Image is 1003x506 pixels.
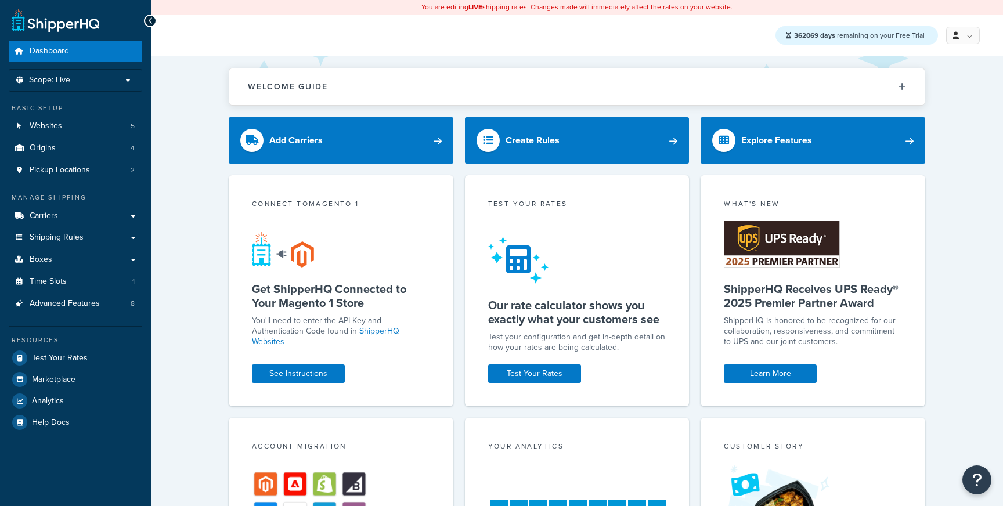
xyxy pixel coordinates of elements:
[468,2,482,12] b: LIVE
[252,325,399,348] a: ShipperHQ Websites
[9,293,142,315] a: Advanced Features8
[32,396,64,406] span: Analytics
[269,132,323,149] div: Add Carriers
[30,121,62,131] span: Websites
[9,205,142,227] a: Carriers
[9,193,142,203] div: Manage Shipping
[131,121,135,131] span: 5
[32,353,88,363] span: Test Your Rates
[9,335,142,345] div: Resources
[724,198,902,212] div: What's New
[488,332,666,353] div: Test your configuration and get in-depth detail on how your rates are being calculated.
[131,143,135,153] span: 4
[9,348,142,368] a: Test Your Rates
[252,364,345,383] a: See Instructions
[506,132,560,149] div: Create Rules
[248,82,328,91] h2: Welcome Guide
[132,277,135,287] span: 1
[30,233,84,243] span: Shipping Rules
[9,41,142,62] a: Dashboard
[9,138,142,159] li: Origins
[30,255,52,265] span: Boxes
[9,412,142,433] a: Help Docs
[9,271,142,292] a: Time Slots1
[30,299,100,309] span: Advanced Features
[9,160,142,181] li: Pickup Locations
[9,115,142,137] li: Websites
[701,117,925,164] a: Explore Features
[488,364,581,383] a: Test Your Rates
[252,282,430,310] h5: Get ShipperHQ Connected to Your Magento 1 Store
[724,441,902,454] div: Customer Story
[9,249,142,270] a: Boxes
[32,375,75,385] span: Marketplace
[488,441,666,454] div: Your Analytics
[131,299,135,309] span: 8
[32,418,70,428] span: Help Docs
[724,316,902,347] p: ShipperHQ is honored to be recognized for our collaboration, responsiveness, and commitment to UP...
[465,117,690,164] a: Create Rules
[488,298,666,326] h5: Our rate calculator shows you exactly what your customers see
[229,117,453,164] a: Add Carriers
[9,115,142,137] a: Websites5
[9,369,142,390] a: Marketplace
[252,232,314,268] img: connect-shq-magento-24cdf84b.svg
[794,30,925,41] span: remaining on your Free Trial
[30,277,67,287] span: Time Slots
[131,165,135,175] span: 2
[724,364,817,383] a: Learn More
[30,211,58,221] span: Carriers
[252,316,430,347] p: You'll need to enter the API Key and Authentication Code found in
[488,198,666,212] div: Test your rates
[30,46,69,56] span: Dashboard
[30,165,90,175] span: Pickup Locations
[962,465,991,494] button: Open Resource Center
[724,282,902,310] h5: ShipperHQ Receives UPS Ready® 2025 Premier Partner Award
[9,271,142,292] li: Time Slots
[794,30,835,41] strong: 362069 days
[252,441,430,454] div: Account Migration
[9,391,142,411] a: Analytics
[30,143,56,153] span: Origins
[252,198,430,212] div: Connect to Magento 1
[9,160,142,181] a: Pickup Locations2
[9,227,142,248] a: Shipping Rules
[9,103,142,113] div: Basic Setup
[741,132,812,149] div: Explore Features
[9,293,142,315] li: Advanced Features
[29,75,70,85] span: Scope: Live
[229,68,925,105] button: Welcome Guide
[9,138,142,159] a: Origins4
